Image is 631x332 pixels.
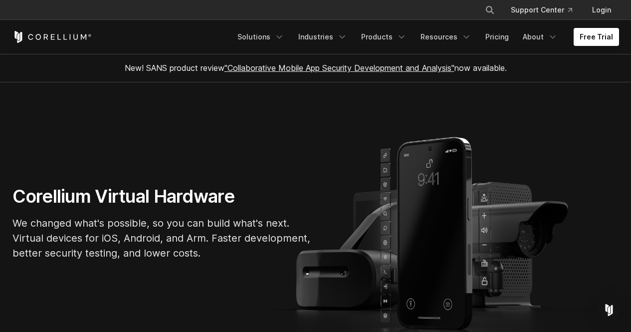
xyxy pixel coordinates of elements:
[503,1,580,19] a: Support Center
[597,298,621,322] div: Open Intercom Messenger
[584,1,619,19] a: Login
[355,28,413,46] a: Products
[125,63,507,73] span: New! SANS product review now available.
[12,185,312,208] h1: Corellium Virtual Hardware
[12,31,92,43] a: Corellium Home
[415,28,477,46] a: Resources
[231,28,290,46] a: Solutions
[479,28,515,46] a: Pricing
[292,28,353,46] a: Industries
[574,28,619,46] a: Free Trial
[517,28,564,46] a: About
[473,1,619,19] div: Navigation Menu
[481,1,499,19] button: Search
[231,28,619,46] div: Navigation Menu
[12,216,312,261] p: We changed what's possible, so you can build what's next. Virtual devices for iOS, Android, and A...
[224,63,454,73] a: "Collaborative Mobile App Security Development and Analysis"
